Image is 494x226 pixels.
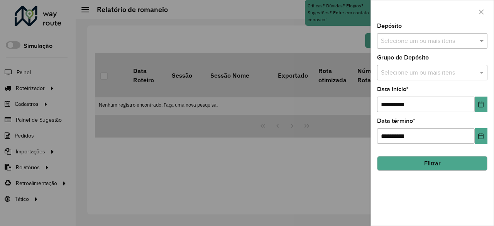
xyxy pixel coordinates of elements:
button: Filtrar [377,156,487,171]
label: Data término [377,116,415,126]
button: Choose Date [475,97,487,112]
label: Grupo de Depósito [377,53,429,62]
label: Depósito [377,21,402,31]
label: Data início [377,85,409,94]
button: Choose Date [475,128,487,144]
